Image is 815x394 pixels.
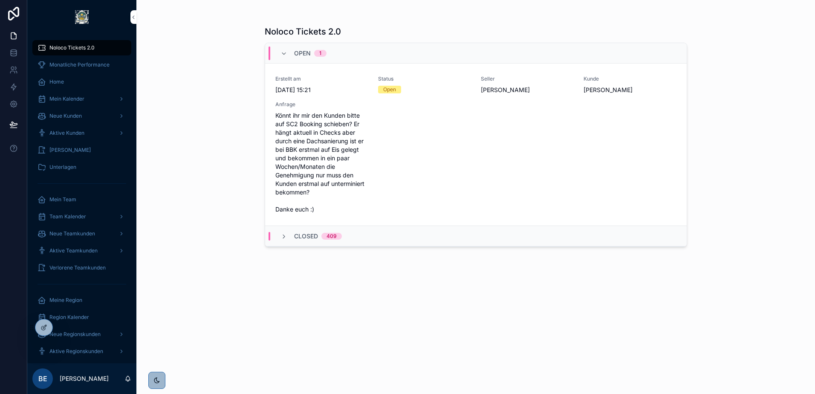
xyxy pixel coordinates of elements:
span: Mein Team [49,196,76,203]
a: Mein Kalender [32,91,131,107]
span: Team Kalender [49,213,86,220]
span: Seller [481,75,573,82]
span: [PERSON_NAME] [584,86,676,94]
span: Aktive Kunden [49,130,84,136]
span: Aktive Regionskunden [49,348,103,355]
span: Home [49,78,64,85]
span: Kunde [584,75,676,82]
span: [PERSON_NAME] [49,147,91,154]
span: Monatliche Performance [49,61,110,68]
span: Mein Kalender [49,96,84,102]
span: Region Kalender [49,314,89,321]
a: Aktive Regionskunden [32,344,131,359]
a: Verlorene Teamkunden [32,260,131,275]
div: 1 [319,50,321,57]
a: Aktive Kunden [32,125,131,141]
span: Neue Kunden [49,113,82,119]
p: [PERSON_NAME] [60,374,109,383]
span: Aktive Teamkunden [49,247,98,254]
div: 409 [327,233,337,240]
a: Erstellt am[DATE] 15:21StatusOpenSeller[PERSON_NAME]Kunde[PERSON_NAME]AnfrageKönnt ihr mir den Ku... [265,64,687,226]
span: Neue Regionskunden [49,331,101,338]
span: Erstellt am [275,75,368,82]
span: Noloco Tickets 2.0 [49,44,95,51]
h1: Noloco Tickets 2.0 [265,26,341,38]
a: Noloco Tickets 2.0 [32,40,131,55]
a: Neue Teamkunden [32,226,131,241]
span: [PERSON_NAME] [481,86,573,94]
a: Neue Kunden [32,108,131,124]
a: [PERSON_NAME] [32,142,131,158]
span: [DATE] 15:21 [275,86,368,94]
span: Meine Region [49,297,82,304]
span: Open [294,49,311,58]
span: Status [378,75,471,82]
div: scrollable content [27,34,136,363]
a: Unterlagen [32,159,131,175]
a: Meine Region [32,293,131,308]
span: Könnt ihr mir den Kunden bitte auf SC2 Booking schieben? Er hängt aktuell in Checks aber durch ei... [275,111,368,214]
span: Anfrage [275,101,368,108]
a: Aktive Teamkunden [32,243,131,258]
a: Home [32,74,131,90]
div: Open [383,86,396,93]
img: App logo [75,10,89,24]
span: Unterlagen [49,164,76,171]
a: Mein Team [32,192,131,207]
a: Monatliche Performance [32,57,131,72]
span: Neue Teamkunden [49,230,95,237]
a: Neue Regionskunden [32,327,131,342]
a: Region Kalender [32,310,131,325]
span: Closed [294,232,318,240]
span: Verlorene Teamkunden [49,264,106,271]
span: BE [38,374,47,384]
a: Team Kalender [32,209,131,224]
